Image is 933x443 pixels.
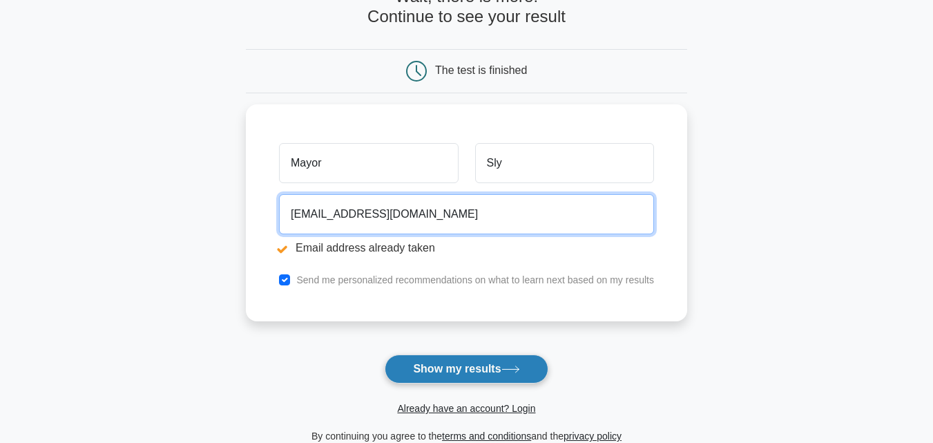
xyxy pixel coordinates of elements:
[475,143,654,183] input: Last name
[279,194,654,234] input: Email
[385,355,548,384] button: Show my results
[397,403,535,414] a: Already have an account? Login
[279,240,654,256] li: Email address already taken
[279,143,458,183] input: First name
[435,64,527,76] div: The test is finished
[564,431,622,442] a: privacy policy
[442,431,531,442] a: terms and conditions
[296,274,654,285] label: Send me personalized recommendations on what to learn next based on my results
